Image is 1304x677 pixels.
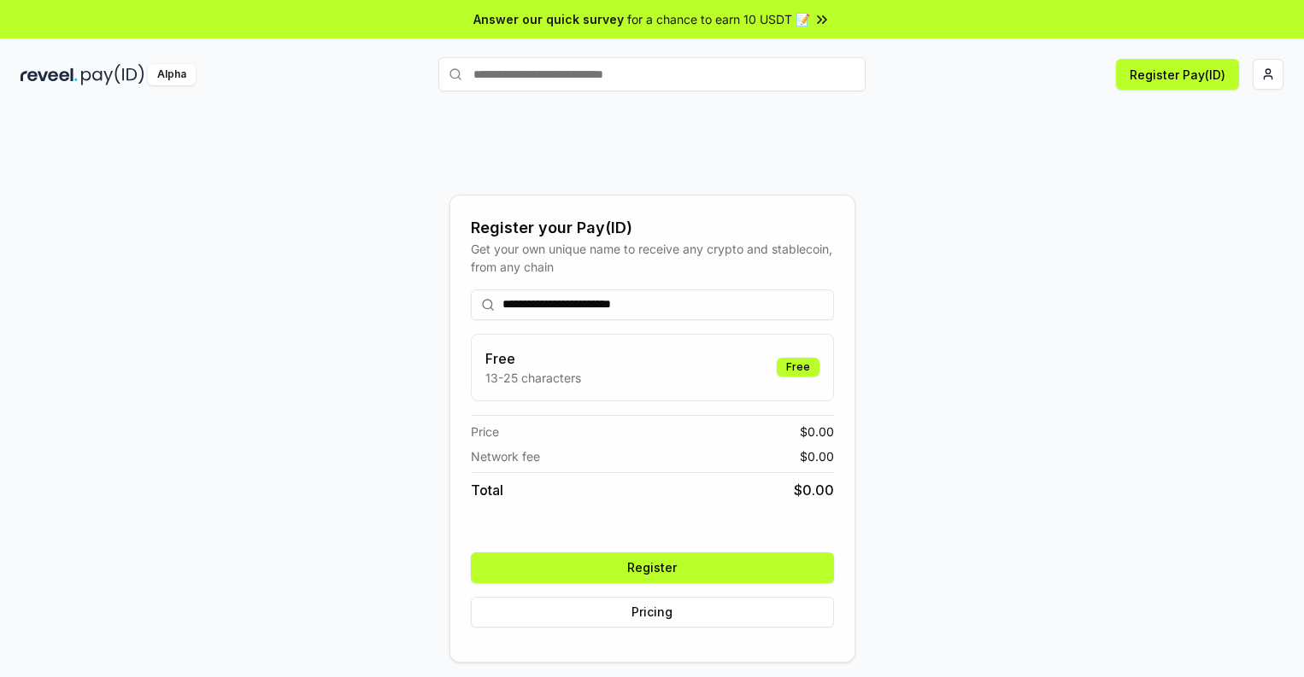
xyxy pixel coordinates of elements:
[794,480,834,500] span: $ 0.00
[471,423,499,441] span: Price
[81,64,144,85] img: pay_id
[800,423,834,441] span: $ 0.00
[471,480,503,500] span: Total
[471,597,834,627] button: Pricing
[148,64,196,85] div: Alpha
[471,447,540,465] span: Network fee
[471,240,834,276] div: Get your own unique name to receive any crypto and stablecoin, from any chain
[471,216,834,240] div: Register your Pay(ID)
[473,10,624,28] span: Answer our quick survey
[21,64,78,85] img: reveel_dark
[777,358,819,376] div: Free
[800,447,834,465] span: $ 0.00
[1116,59,1239,90] button: Register Pay(ID)
[485,369,581,387] p: 13-25 characters
[471,552,834,583] button: Register
[627,10,810,28] span: for a chance to earn 10 USDT 📝
[485,348,581,369] h3: Free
